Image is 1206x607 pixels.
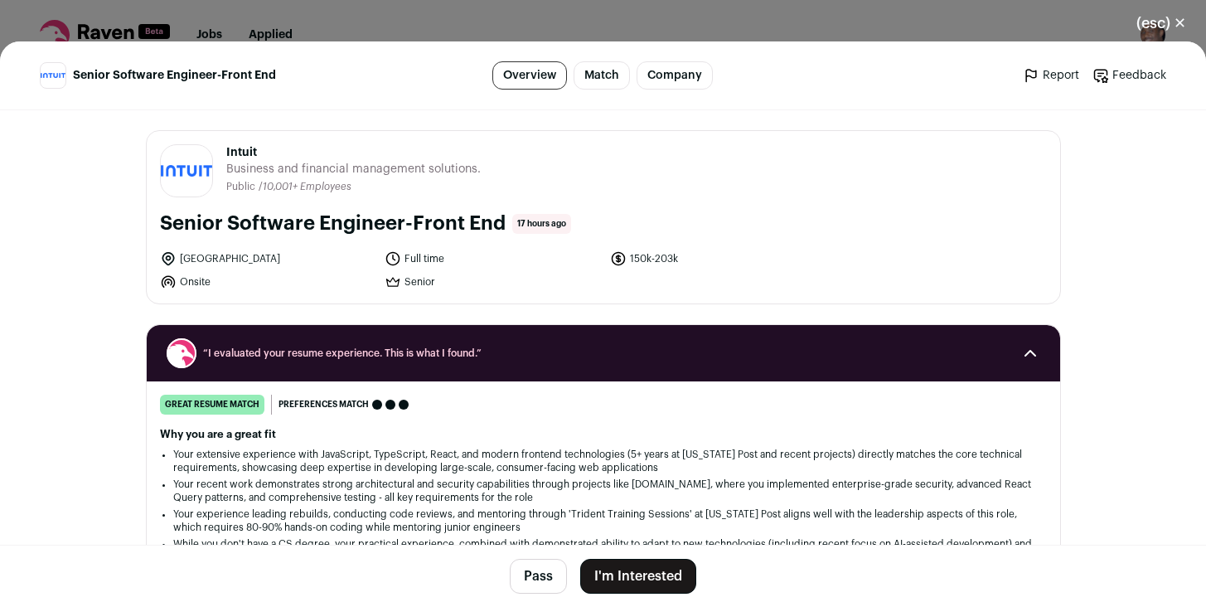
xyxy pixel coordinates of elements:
span: Preferences match [278,396,369,413]
img: 063e6e21db467e0fea59c004443fc3bf10cf4ada0dac12847339c93fdb63647b.png [161,165,212,176]
li: Full time [385,250,600,267]
li: While you don't have a CS degree, your practical experience, combined with demonstrated ability t... [173,537,1034,564]
a: Report [1023,67,1079,84]
a: Match [574,61,630,90]
button: Close modal [1116,5,1206,41]
span: 17 hours ago [512,214,571,234]
span: Intuit [226,144,481,161]
li: Your recent work demonstrates strong architectural and security capabilities through projects lik... [173,478,1034,504]
li: Onsite [160,274,375,290]
span: Senior Software Engineer-Front End [73,67,276,84]
li: [GEOGRAPHIC_DATA] [160,250,375,267]
span: Business and financial management solutions. [226,161,481,177]
a: Feedback [1092,67,1166,84]
div: great resume match [160,395,264,415]
li: 150k-203k [610,250,826,267]
img: 063e6e21db467e0fea59c004443fc3bf10cf4ada0dac12847339c93fdb63647b.png [41,73,65,78]
li: Senior [385,274,600,290]
h1: Senior Software Engineer-Front End [160,211,506,237]
h2: Why you are a great fit [160,428,1047,441]
span: “I evaluated your resume experience. This is what I found.” [203,347,1004,360]
button: I'm Interested [580,559,696,594]
li: Your extensive experience with JavaScript, TypeScript, React, and modern frontend technologies (5... [173,448,1034,474]
li: / [259,181,351,193]
li: Public [226,181,259,193]
li: Your experience leading rebuilds, conducting code reviews, and mentoring through 'Trident Trainin... [173,507,1034,534]
a: Company [637,61,713,90]
a: Overview [492,61,567,90]
button: Pass [510,559,567,594]
span: 10,001+ Employees [263,182,351,192]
